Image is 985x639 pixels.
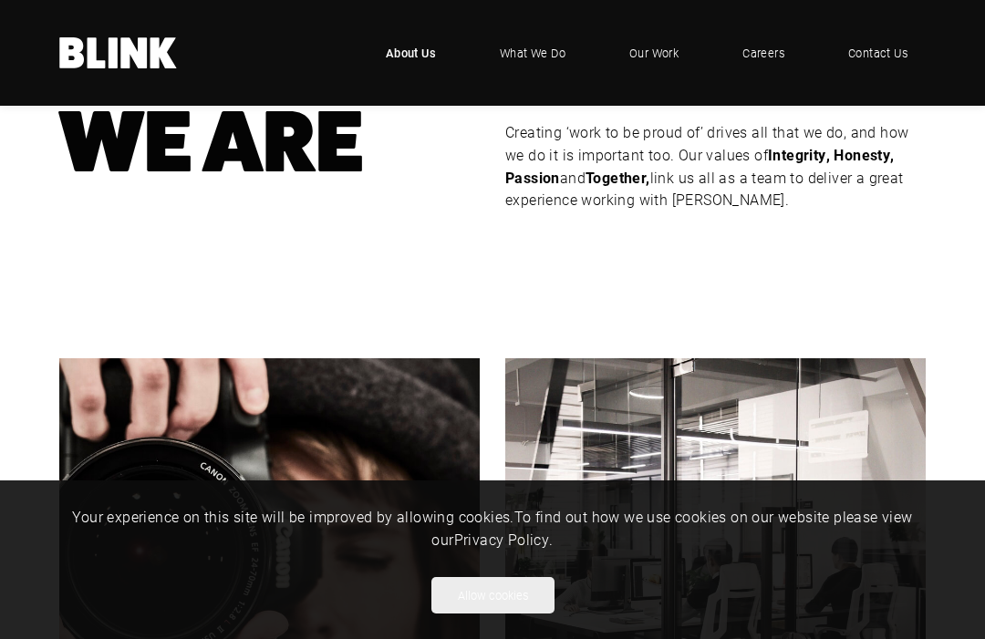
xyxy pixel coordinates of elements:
span: Your experience on this site will be improved by allowing cookies. To find out how we use cookies... [72,507,912,549]
span: About Us [386,44,436,62]
strong: Together, [586,168,650,187]
span: Contact Us [848,44,907,62]
a: What We Do [482,26,584,80]
h1: Who We Are [59,28,480,180]
p: Creating ‘work to be proud of’ drives all that we do, and how we do it is important too. Our valu... [505,121,926,211]
a: Careers [724,26,803,80]
span: Careers [742,44,784,62]
button: Allow cookies [431,577,555,613]
span: Our Work [629,44,679,62]
a: Privacy Policy [454,530,550,549]
a: Home [59,37,178,68]
span: What We Do [500,44,565,62]
a: Our Work [611,26,697,80]
a: Contact Us [830,26,926,80]
a: About Us [368,26,454,80]
strong: Integrity, Honesty, Passion [505,145,895,187]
